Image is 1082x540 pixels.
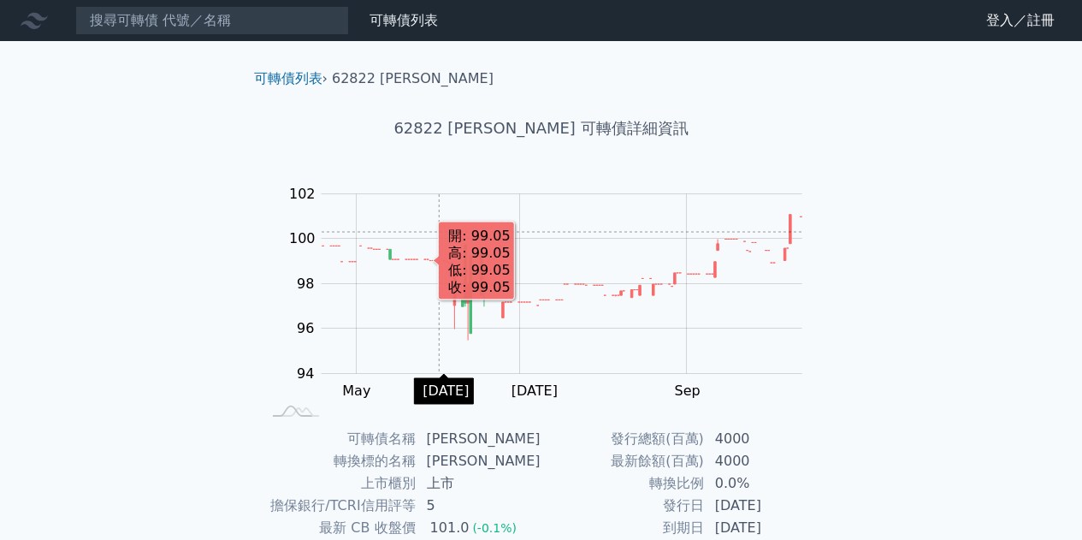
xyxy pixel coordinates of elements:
[261,495,417,517] td: 擔保銀行/TCRI信用評等
[280,186,827,399] g: Chart
[261,472,417,495] td: 上市櫃別
[297,276,314,292] tspan: 98
[417,495,541,517] td: 5
[511,383,558,399] tspan: [DATE]
[297,320,314,336] tspan: 96
[289,230,316,246] tspan: 100
[541,517,705,539] td: 到期日
[417,428,541,450] td: [PERSON_NAME]
[254,70,322,86] a: 可轉債列表
[370,12,438,28] a: 可轉債列表
[541,495,705,517] td: 發行日
[705,495,822,517] td: [DATE]
[261,428,417,450] td: 可轉債名稱
[705,450,822,472] td: 4000
[973,7,1068,34] a: 登入／註冊
[261,450,417,472] td: 轉換標的名稱
[417,472,541,495] td: 上市
[541,428,705,450] td: 發行總額(百萬)
[472,521,517,535] span: (-0.1%)
[417,450,541,472] td: [PERSON_NAME]
[261,517,417,539] td: 最新 CB 收盤價
[254,68,328,89] li: ›
[705,472,822,495] td: 0.0%
[705,517,822,539] td: [DATE]
[332,68,494,89] li: 62822 [PERSON_NAME]
[342,383,370,399] tspan: May
[289,186,316,202] tspan: 102
[705,428,822,450] td: 4000
[541,472,705,495] td: 轉換比例
[75,6,349,35] input: 搜尋可轉債 代號／名稱
[427,518,473,538] div: 101.0
[297,365,314,382] tspan: 94
[240,116,843,140] h1: 62822 [PERSON_NAME] 可轉債詳細資訊
[541,450,705,472] td: 最新餘額(百萬)
[674,383,700,399] tspan: Sep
